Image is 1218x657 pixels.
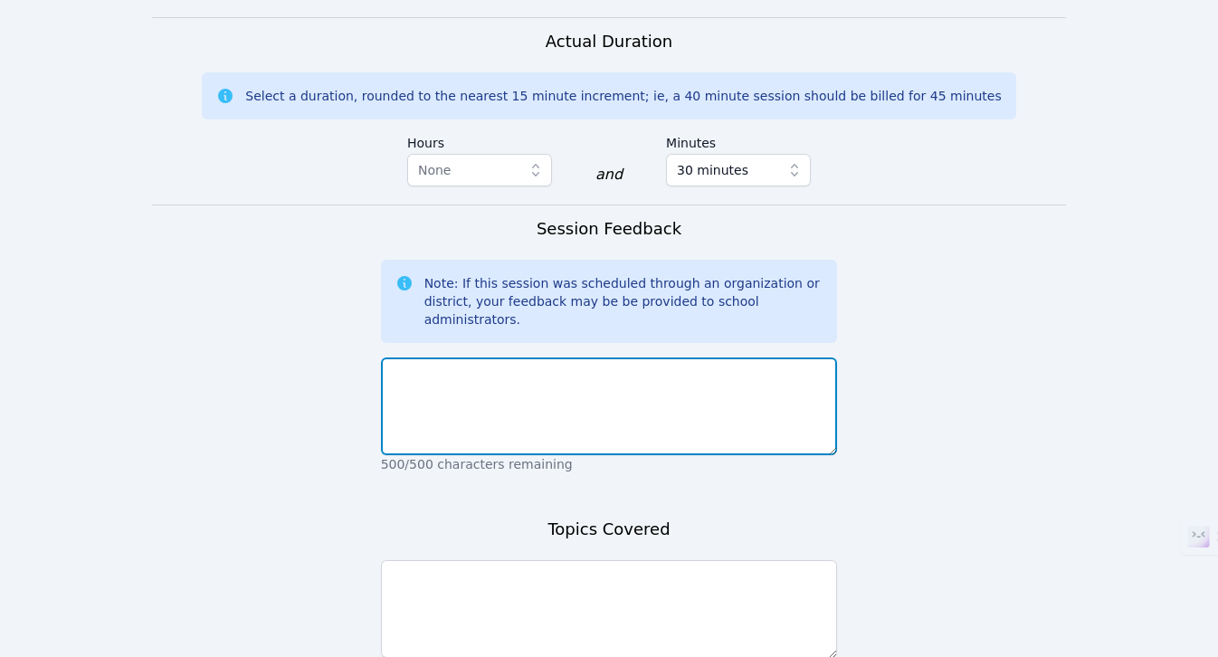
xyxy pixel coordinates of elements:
[418,163,452,177] span: None
[546,29,672,54] h3: Actual Duration
[537,216,681,242] h3: Session Feedback
[407,154,552,186] button: None
[677,159,748,181] span: 30 minutes
[424,274,823,328] div: Note: If this session was scheduled through an organization or district, your feedback may be be ...
[407,127,552,154] label: Hours
[595,164,623,186] div: and
[547,517,670,542] h3: Topics Covered
[666,127,811,154] label: Minutes
[245,87,1001,105] div: Select a duration, rounded to the nearest 15 minute increment; ie, a 40 minute session should be ...
[666,154,811,186] button: 30 minutes
[381,455,838,473] p: 500/500 characters remaining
